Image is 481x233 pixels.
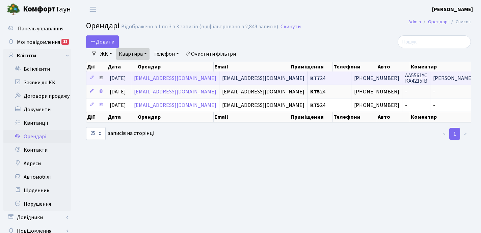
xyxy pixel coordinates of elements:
[433,101,435,109] span: -
[116,48,150,60] a: Квартира
[3,143,71,157] a: Контакти
[3,35,71,49] a: Мої повідомлення12
[290,62,333,71] th: Приміщення
[333,62,377,71] th: Телефони
[18,25,63,32] span: Панель управління
[137,112,214,122] th: Орендар
[90,38,114,46] span: Додати
[428,18,449,25] a: Орендарі
[290,112,333,122] th: Приміщення
[222,75,304,82] span: [EMAIL_ADDRESS][DOMAIN_NAME]
[3,184,71,197] a: Щоденник
[310,89,348,94] span: 24
[377,112,410,122] th: Авто
[3,211,71,224] a: Довідники
[3,130,71,143] a: Орендарі
[137,62,214,71] th: Орендар
[354,103,399,108] span: [PHONE_NUMBER]
[310,103,348,108] span: 24
[3,103,71,116] a: Документи
[222,101,304,109] span: [EMAIL_ADDRESS][DOMAIN_NAME]
[86,62,107,71] th: Дії
[310,88,320,95] b: КТ5
[121,24,279,30] div: Відображено з 1 по 3 з 3 записів (відфільтровано з 2,849 записів).
[86,20,119,32] span: Орендарі
[449,18,471,26] li: Список
[449,128,460,140] a: 1
[432,5,473,13] a: [PERSON_NAME]
[134,75,216,82] a: [EMAIL_ADDRESS][DOMAIN_NAME]
[98,48,115,60] a: ЖК
[405,73,427,84] span: AA5561YC КА4215ІВ
[433,75,473,82] span: [PERSON_NAME]
[405,103,427,108] span: -
[214,62,290,71] th: Email
[410,62,474,71] th: Коментар
[398,35,471,48] input: Пошук...
[7,3,20,16] img: logo.png
[84,4,101,15] button: Переключити навігацію
[3,89,71,103] a: Договори продажу
[183,48,239,60] a: Очистити фільтри
[354,76,399,81] span: [PHONE_NUMBER]
[3,157,71,170] a: Адреси
[86,112,107,122] th: Дії
[280,24,301,30] a: Скинути
[110,75,126,82] span: [DATE]
[3,22,71,35] a: Панель управління
[410,112,474,122] th: Коментар
[222,88,304,95] span: [EMAIL_ADDRESS][DOMAIN_NAME]
[310,101,320,109] b: КТ5
[110,88,126,95] span: [DATE]
[3,62,71,76] a: Всі клієнти
[3,49,71,62] a: Клієнти
[310,76,348,81] span: 24
[23,4,71,15] span: Таун
[3,170,71,184] a: Автомобілі
[432,6,473,13] b: [PERSON_NAME]
[377,62,410,71] th: Авто
[110,101,126,109] span: [DATE]
[107,62,137,71] th: Дата
[86,127,106,140] select: записів на сторінці
[433,88,435,95] span: -
[405,89,427,94] span: -
[23,4,55,14] b: Комфорт
[17,38,60,46] span: Мої повідомлення
[354,89,399,94] span: [PHONE_NUMBER]
[3,76,71,89] a: Заявки до КК
[333,112,377,122] th: Телефони
[398,15,481,29] nav: breadcrumb
[107,112,137,122] th: Дата
[3,197,71,211] a: Порушення
[408,18,421,25] a: Admin
[3,116,71,130] a: Квитанції
[310,75,320,82] b: КТ7
[134,88,216,95] a: [EMAIL_ADDRESS][DOMAIN_NAME]
[86,127,154,140] label: записів на сторінці
[86,35,119,48] a: Додати
[61,39,69,45] div: 12
[134,101,216,109] a: [EMAIL_ADDRESS][DOMAIN_NAME]
[151,48,182,60] a: Телефон
[214,112,290,122] th: Email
